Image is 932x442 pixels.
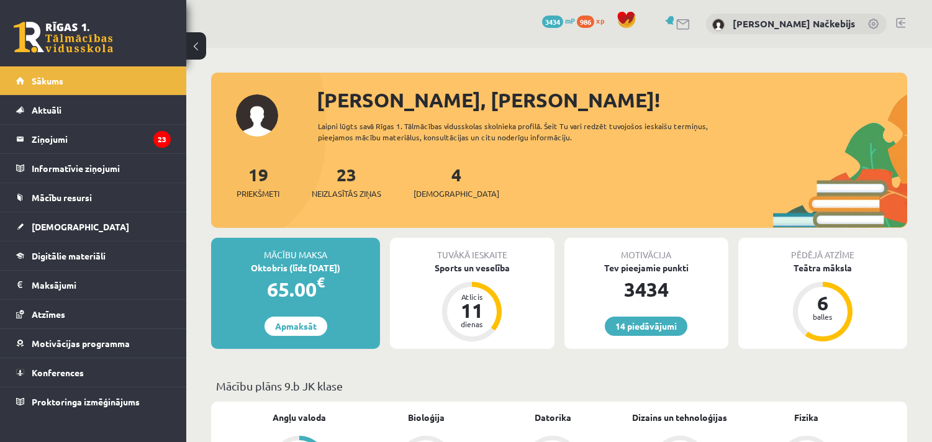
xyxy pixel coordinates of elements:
[565,16,575,25] span: mP
[16,271,171,299] a: Maksājumi
[542,16,575,25] a: 3434 mP
[414,163,499,200] a: 4[DEMOGRAPHIC_DATA]
[312,163,381,200] a: 23Neizlasītās ziņas
[265,317,327,336] a: Apmaksāt
[312,187,381,200] span: Neizlasītās ziņas
[153,131,171,148] i: 23
[32,250,106,261] span: Digitālie materiāli
[564,261,728,274] div: Tev pieejamie punkti
[390,261,554,274] div: Sports un veselība
[577,16,594,28] span: 986
[32,271,171,299] legend: Maksājumi
[216,377,902,394] p: Mācību plāns 9.b JK klase
[564,238,728,261] div: Motivācija
[16,241,171,270] a: Digitālie materiāli
[390,238,554,261] div: Tuvākā ieskaite
[211,238,380,261] div: Mācību maksa
[16,125,171,153] a: Ziņojumi23
[32,338,130,349] span: Motivācijas programma
[16,183,171,212] a: Mācību resursi
[317,273,325,291] span: €
[32,104,61,115] span: Aktuāli
[453,293,491,300] div: Atlicis
[16,66,171,95] a: Sākums
[16,329,171,358] a: Motivācijas programma
[577,16,610,25] a: 986 xp
[237,187,279,200] span: Priekšmeti
[32,309,65,320] span: Atzīmes
[712,19,725,31] img: Vadims Načkebijs
[14,22,113,53] a: Rīgas 1. Tālmācības vidusskola
[632,411,727,424] a: Dizains un tehnoloģijas
[804,293,841,313] div: 6
[605,317,687,336] a: 14 piedāvājumi
[317,85,907,115] div: [PERSON_NAME], [PERSON_NAME]!
[32,396,140,407] span: Proktoringa izmēģinājums
[211,274,380,304] div: 65.00
[16,358,171,387] a: Konferences
[535,411,571,424] a: Datorika
[542,16,563,28] span: 3434
[32,192,92,203] span: Mācību resursi
[16,212,171,241] a: [DEMOGRAPHIC_DATA]
[564,274,728,304] div: 3434
[794,411,818,424] a: Fizika
[408,411,445,424] a: Bioloģija
[32,367,84,378] span: Konferences
[596,16,604,25] span: xp
[16,387,171,416] a: Proktoringa izmēģinājums
[16,96,171,124] a: Aktuāli
[453,300,491,320] div: 11
[237,163,279,200] a: 19Priekšmeti
[738,238,907,261] div: Pēdējā atzīme
[273,411,326,424] a: Angļu valoda
[211,261,380,274] div: Oktobris (līdz [DATE])
[733,17,855,30] a: [PERSON_NAME] Načkebijs
[16,300,171,328] a: Atzīmes
[414,187,499,200] span: [DEMOGRAPHIC_DATA]
[390,261,554,343] a: Sports un veselība Atlicis 11 dienas
[453,320,491,328] div: dienas
[804,313,841,320] div: balles
[32,75,63,86] span: Sākums
[32,154,171,183] legend: Informatīvie ziņojumi
[318,120,736,143] div: Laipni lūgts savā Rīgas 1. Tālmācības vidusskolas skolnieka profilā. Šeit Tu vari redzēt tuvojošo...
[738,261,907,343] a: Teātra māksla 6 balles
[16,154,171,183] a: Informatīvie ziņojumi
[738,261,907,274] div: Teātra māksla
[32,221,129,232] span: [DEMOGRAPHIC_DATA]
[32,125,171,153] legend: Ziņojumi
